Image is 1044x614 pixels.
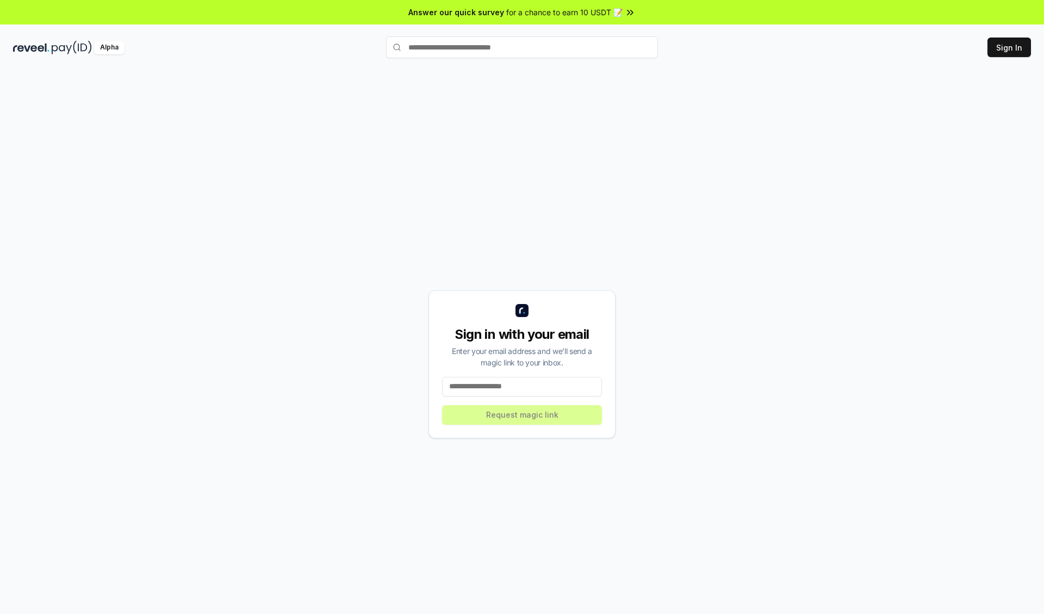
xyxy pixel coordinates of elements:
img: reveel_dark [13,41,49,54]
span: for a chance to earn 10 USDT 📝 [506,7,623,18]
img: pay_id [52,41,92,54]
div: Enter your email address and we’ll send a magic link to your inbox. [442,345,602,368]
div: Sign in with your email [442,326,602,343]
div: Alpha [94,41,125,54]
span: Answer our quick survey [408,7,504,18]
button: Sign In [987,38,1031,57]
img: logo_small [515,304,529,317]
